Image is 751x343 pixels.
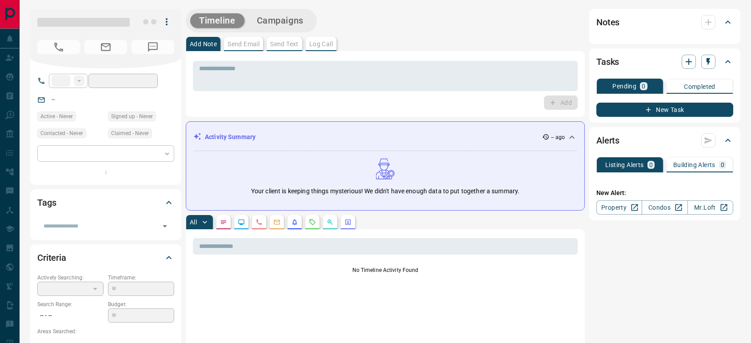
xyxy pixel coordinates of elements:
[37,40,80,54] span: No Number
[193,129,577,145] div: Activity Summary-- ago
[596,130,733,151] div: Alerts
[37,300,104,308] p: Search Range:
[37,247,174,268] div: Criteria
[273,219,280,226] svg: Emails
[309,219,316,226] svg: Requests
[687,200,733,215] a: Mr.Loft
[108,274,174,282] p: Timeframe:
[596,55,619,69] h2: Tasks
[190,219,197,225] p: All
[248,13,312,28] button: Campaigns
[642,200,687,215] a: Condos
[605,162,644,168] p: Listing Alerts
[40,112,73,121] span: Active - Never
[327,219,334,226] svg: Opportunities
[721,162,724,168] p: 0
[190,41,217,47] p: Add Note
[220,219,227,226] svg: Notes
[37,308,104,323] p: -- - --
[238,219,245,226] svg: Lead Browsing Activity
[596,200,642,215] a: Property
[111,129,149,138] span: Claimed - Never
[673,162,715,168] p: Building Alerts
[596,51,733,72] div: Tasks
[596,12,733,33] div: Notes
[37,195,56,210] h2: Tags
[132,40,174,54] span: No Number
[190,13,244,28] button: Timeline
[596,188,733,198] p: New Alert:
[37,192,174,213] div: Tags
[596,15,619,29] h2: Notes
[108,300,174,308] p: Budget:
[596,103,733,117] button: New Task
[84,40,127,54] span: No Email
[193,266,578,274] p: No Timeline Activity Found
[159,220,171,232] button: Open
[52,96,55,103] a: --
[111,112,153,121] span: Signed up - Never
[256,219,263,226] svg: Calls
[551,133,565,141] p: -- ago
[596,133,619,148] h2: Alerts
[37,327,174,335] p: Areas Searched:
[291,219,298,226] svg: Listing Alerts
[37,251,66,265] h2: Criteria
[344,219,352,226] svg: Agent Actions
[649,162,653,168] p: 0
[612,83,636,89] p: Pending
[251,187,519,196] p: Your client is keeping things mysterious! We didn't have enough data to put together a summary.
[642,83,645,89] p: 0
[40,129,83,138] span: Contacted - Never
[205,132,256,142] p: Activity Summary
[684,84,715,90] p: Completed
[37,274,104,282] p: Actively Searching:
